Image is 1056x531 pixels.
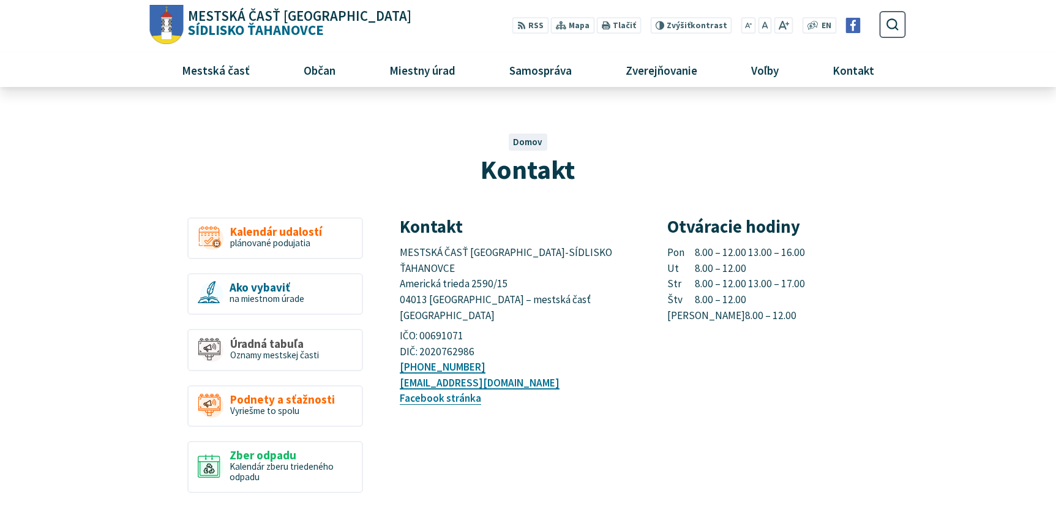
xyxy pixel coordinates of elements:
button: Nastaviť pôvodnú veľkosť písma [758,17,771,34]
span: Podnety a sťažnosti [230,393,335,406]
span: Mapa [569,20,590,32]
a: Zverejňovanie [604,53,720,86]
a: RSS [512,17,549,34]
a: Facebook stránka [400,391,481,405]
h3: Otváracie hodiny [667,217,906,236]
span: Zvýšiť [667,20,691,31]
a: Mestská časť [159,53,272,86]
span: Voľby [747,53,784,86]
span: Pon [667,245,695,261]
span: MESTSKÁ ČASŤ [GEOGRAPHIC_DATA]-SÍDLISKO ŤAHANOVCE Americká trieda 2590/15 04013 [GEOGRAPHIC_DATA]... [400,246,614,322]
a: Samospráva [487,53,594,86]
span: Kalendár zberu triedeného odpadu [230,461,334,483]
span: Ut [667,261,695,277]
span: Oznamy mestskej časti [230,349,319,361]
span: EN [822,20,831,32]
span: na miestnom úrade [230,293,304,304]
span: Ako vybaviť [230,281,304,294]
a: [EMAIL_ADDRESS][DOMAIN_NAME] [400,376,560,390]
a: Ako vybaviť na miestnom úrade [187,273,363,315]
a: Logo Sídlisko Ťahanovce, prejsť na domovskú stránku. [150,5,411,45]
span: Vyriešme to spolu [230,405,299,416]
span: Samospráva [504,53,576,86]
p: 8.00 – 12.00 13.00 – 16.00 8.00 – 12.00 8.00 – 12.00 13.00 – 17.00 8.00 – 12.00 8.00 – 12.00 [667,245,906,323]
a: [PHONE_NUMBER] [400,360,485,374]
span: Občan [299,53,340,86]
button: Tlačiť [597,17,641,34]
p: IČO: 00691071 DIČ: 2020762986 [400,328,638,360]
h3: Kontakt [400,217,638,236]
span: Mestská časť [GEOGRAPHIC_DATA] [188,9,411,23]
img: Prejsť na domovskú stránku [150,5,184,45]
button: Zvýšiťkontrast [650,17,732,34]
span: Úradná tabuľa [230,337,319,350]
span: Zverejňovanie [621,53,702,86]
span: Sídlisko Ťahanovce [184,9,412,37]
a: Domov [513,136,542,148]
span: plánované podujatia [230,237,310,249]
a: Miestny úrad [367,53,477,86]
span: Str [667,276,695,292]
a: Kalendár udalostí plánované podujatia [187,217,363,260]
span: Štv [667,292,695,308]
span: Tlačiť [613,21,636,31]
button: Zmenšiť veľkosť písma [741,17,756,34]
span: Miestny úrad [384,53,460,86]
a: Mapa [551,17,594,34]
span: Mestská časť [177,53,254,86]
a: Občan [281,53,358,86]
a: EN [818,20,835,32]
a: Úradná tabuľa Oznamy mestskej časti [187,329,363,371]
span: RSS [528,20,544,32]
span: kontrast [667,21,727,31]
a: Podnety a sťažnosti Vyriešme to spolu [187,385,363,427]
span: Kontakt [481,153,575,186]
button: Zväčšiť veľkosť písma [774,17,793,34]
span: [PERSON_NAME] [667,308,745,324]
img: Prejsť na Facebook stránku [845,18,861,33]
span: Kontakt [828,53,879,86]
a: Zber odpadu Kalendár zberu triedeného odpadu [187,441,363,493]
span: Zber odpadu [230,449,353,462]
span: Kalendár udalostí [230,225,322,238]
a: Kontakt [811,53,897,86]
a: Voľby [729,53,801,86]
